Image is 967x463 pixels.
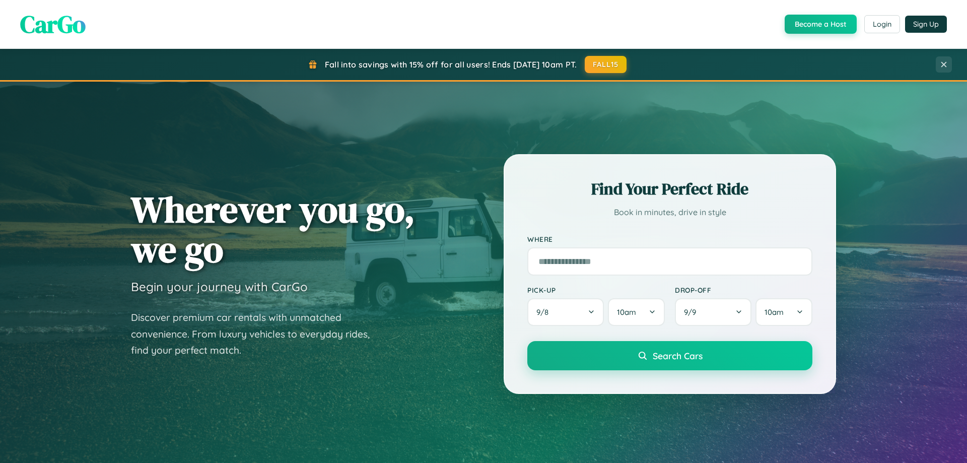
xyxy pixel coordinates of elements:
[325,59,577,70] span: Fall into savings with 15% off for all users! Ends [DATE] 10am PT.
[755,298,812,326] button: 10am
[536,307,554,317] span: 9 / 8
[608,298,665,326] button: 10am
[527,298,604,326] button: 9/8
[527,205,812,220] p: Book in minutes, drive in style
[864,15,900,33] button: Login
[131,279,308,294] h3: Begin your journey with CarGo
[527,341,812,370] button: Search Cars
[131,309,383,359] p: Discover premium car rentals with unmatched convenience. From luxury vehicles to everyday rides, ...
[653,350,703,361] span: Search Cars
[905,16,947,33] button: Sign Up
[785,15,857,34] button: Become a Host
[675,286,812,294] label: Drop-off
[527,286,665,294] label: Pick-up
[131,189,415,269] h1: Wherever you go, we go
[20,8,86,41] span: CarGo
[684,307,701,317] span: 9 / 9
[527,178,812,200] h2: Find Your Perfect Ride
[765,307,784,317] span: 10am
[585,56,627,73] button: FALL15
[675,298,751,326] button: 9/9
[617,307,636,317] span: 10am
[527,235,812,243] label: Where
